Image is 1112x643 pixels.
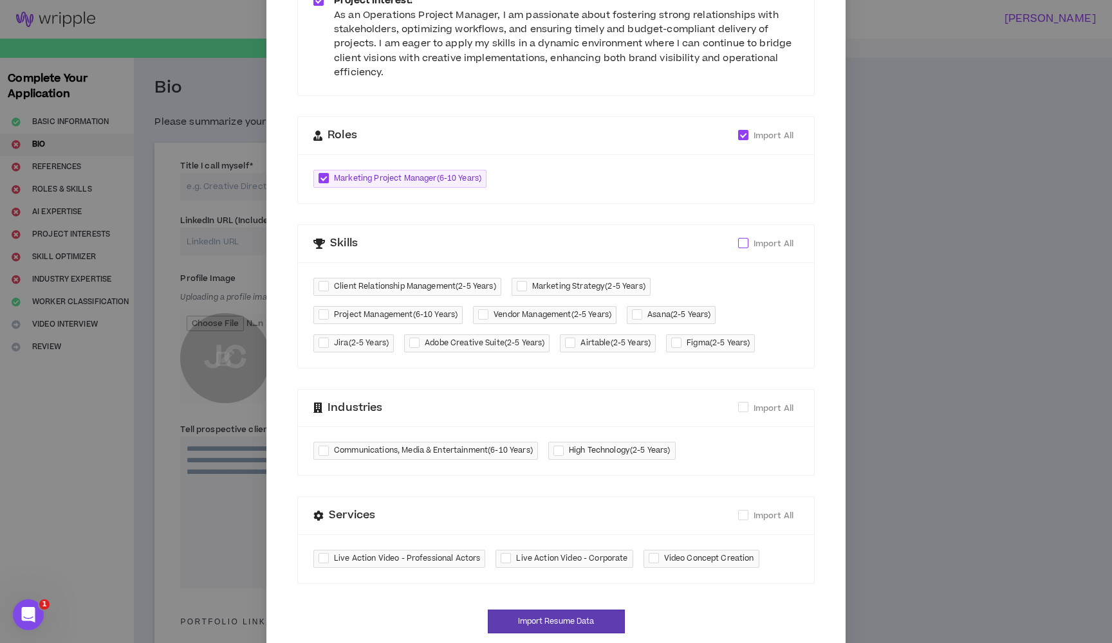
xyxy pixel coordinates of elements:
span: Roles [328,127,357,144]
span: Import All [754,238,793,249]
span: High Technology ( 2-5 Years ) [569,444,671,457]
span: Import All [754,510,793,521]
span: Marketing Project Manager ( 6-10 Years ) [334,172,481,185]
span: Import All [754,130,793,141]
span: Communications, Media & Entertainment ( 6-10 Years ) [334,444,533,457]
span: Project Management ( 6-10 Years ) [334,309,458,321]
span: Adobe Creative Suite ( 2-5 Years ) [425,337,544,350]
span: Video Concept Creation [664,552,754,565]
span: Import All [754,403,793,414]
span: Marketing Strategy ( 2-5 Years ) [532,280,645,293]
span: Vendor Management ( 2-5 Years ) [494,309,611,321]
iframe: Intercom live chat [13,599,44,630]
span: Figma ( 2-5 Years ) [687,337,750,350]
div: As an Operations Project Manager, I am passionate about fostering strong relationships with stake... [334,8,799,80]
span: Services [329,507,375,524]
span: Live Action Video - Corporate [516,552,627,565]
span: 1 [39,599,50,610]
span: Client Relationship Management ( 2-5 Years ) [334,280,496,293]
span: Skills [330,235,358,252]
button: Import Resume Data [488,610,625,633]
span: Jira ( 2-5 Years ) [334,337,389,350]
span: Industries [328,400,382,417]
span: Airtable ( 2-5 Years ) [580,337,651,350]
span: Asana ( 2-5 Years ) [647,309,710,321]
span: Live Action Video - Professional Actors [334,552,480,565]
